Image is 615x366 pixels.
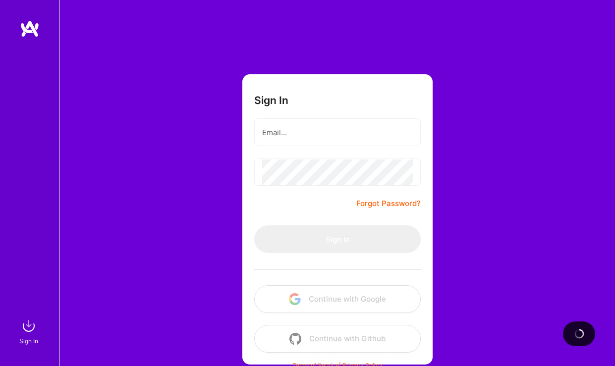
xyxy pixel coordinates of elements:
[254,225,421,253] button: Sign In
[19,336,38,346] div: Sign In
[20,20,40,38] img: logo
[289,293,301,305] img: icon
[19,316,39,336] img: sign in
[356,198,421,209] a: Forgot Password?
[21,316,39,346] a: sign inSign In
[254,325,421,353] button: Continue with Github
[254,285,421,313] button: Continue with Google
[254,94,288,106] h3: Sign In
[262,120,413,145] input: Email...
[572,327,586,341] img: loading
[289,333,301,345] img: icon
